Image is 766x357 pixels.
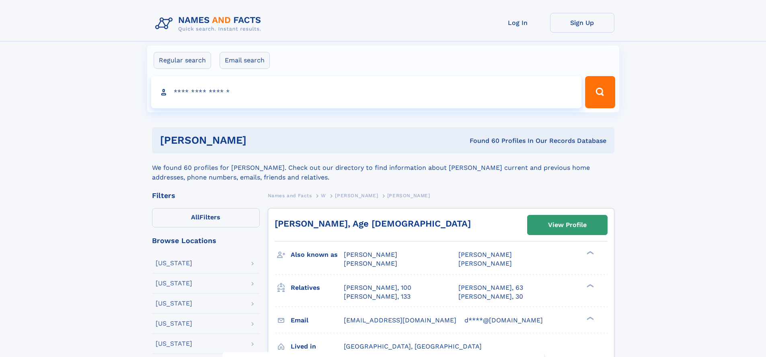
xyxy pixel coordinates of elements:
[585,316,594,321] div: ❯
[344,343,482,350] span: [GEOGRAPHIC_DATA], [GEOGRAPHIC_DATA]
[156,300,192,307] div: [US_STATE]
[152,192,260,199] div: Filters
[275,219,471,229] a: [PERSON_NAME], Age [DEMOGRAPHIC_DATA]
[528,215,607,235] a: View Profile
[220,52,270,69] label: Email search
[585,283,594,288] div: ❯
[486,13,550,33] a: Log In
[335,190,378,200] a: [PERSON_NAME]
[191,213,199,221] span: All
[458,251,512,258] span: [PERSON_NAME]
[387,193,430,198] span: [PERSON_NAME]
[291,340,344,353] h3: Lived in
[160,135,358,145] h1: [PERSON_NAME]
[458,292,523,301] a: [PERSON_NAME], 30
[458,283,523,292] a: [PERSON_NAME], 63
[335,193,378,198] span: [PERSON_NAME]
[156,320,192,327] div: [US_STATE]
[156,260,192,266] div: [US_STATE]
[152,237,260,244] div: Browse Locations
[344,283,411,292] a: [PERSON_NAME], 100
[321,190,326,200] a: W
[358,136,606,145] div: Found 60 Profiles In Our Records Database
[344,251,397,258] span: [PERSON_NAME]
[156,280,192,287] div: [US_STATE]
[344,260,397,267] span: [PERSON_NAME]
[268,190,312,200] a: Names and Facts
[152,208,260,227] label: Filters
[548,216,587,234] div: View Profile
[585,250,594,256] div: ❯
[291,281,344,295] h3: Relatives
[152,13,268,35] img: Logo Names and Facts
[585,76,615,108] button: Search Button
[152,153,614,182] div: We found 60 profiles for [PERSON_NAME]. Check out our directory to find information about [PERSON...
[344,292,411,301] a: [PERSON_NAME], 133
[291,248,344,262] h3: Also known as
[151,76,582,108] input: search input
[156,340,192,347] div: [US_STATE]
[154,52,211,69] label: Regular search
[344,316,456,324] span: [EMAIL_ADDRESS][DOMAIN_NAME]
[321,193,326,198] span: W
[550,13,614,33] a: Sign Up
[291,314,344,327] h3: Email
[458,260,512,267] span: [PERSON_NAME]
